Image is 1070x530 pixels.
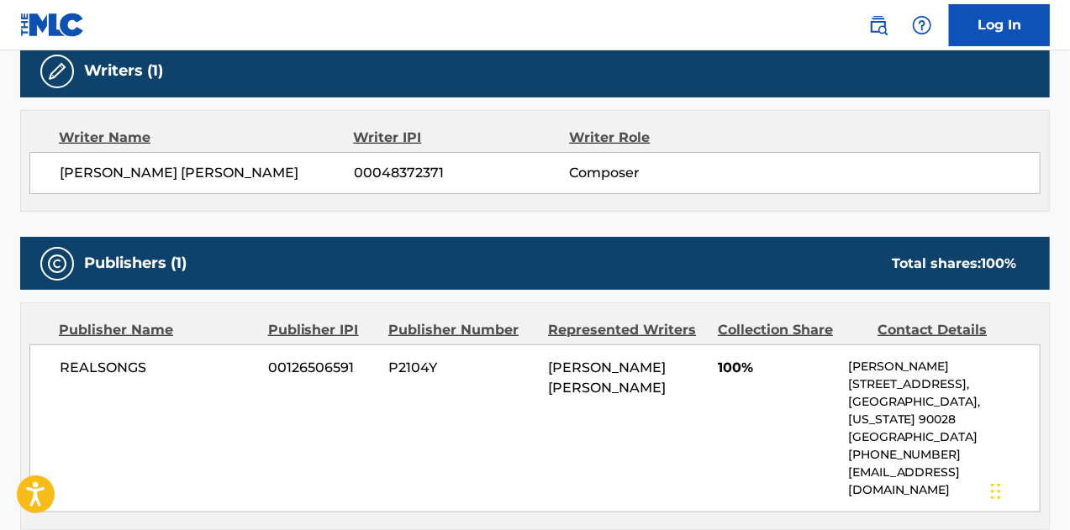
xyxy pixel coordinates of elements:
[47,254,67,274] img: Publishers
[848,446,1040,464] p: [PHONE_NUMBER]
[59,128,353,148] div: Writer Name
[569,128,766,148] div: Writer Role
[718,320,865,340] div: Collection Share
[848,393,1040,428] p: [GEOGRAPHIC_DATA], [US_STATE] 90028
[353,128,569,148] div: Writer IPI
[892,254,1016,274] div: Total shares:
[548,359,666,396] span: [PERSON_NAME] [PERSON_NAME]
[912,15,932,35] img: help
[47,61,67,81] img: Writers
[354,163,570,183] span: 00048372371
[981,255,1016,271] span: 100 %
[268,320,376,340] div: Publisher IPI
[84,61,163,81] h5: Writers (1)
[949,4,1050,46] a: Log In
[848,464,1040,499] p: [EMAIL_ADDRESS][DOMAIN_NAME]
[60,163,354,183] span: [PERSON_NAME] [PERSON_NAME]
[848,358,1040,375] p: [PERSON_NAME]
[268,358,376,378] span: 00126506591
[59,320,256,340] div: Publisher Name
[862,8,895,42] a: Public Search
[388,320,535,340] div: Publisher Number
[20,13,85,37] img: MLC Logo
[848,375,1040,393] p: [STREET_ADDRESS],
[905,8,939,42] div: Help
[718,358,835,378] span: 100%
[986,449,1070,530] iframe: Chat Widget
[991,466,1001,517] div: Drag
[388,358,535,378] span: P2104Y
[84,254,187,273] h5: Publishers (1)
[548,320,705,340] div: Represented Writers
[569,163,765,183] span: Composer
[868,15,888,35] img: search
[878,320,1025,340] div: Contact Details
[848,428,1040,446] p: [GEOGRAPHIC_DATA]
[60,358,256,378] span: REALSONGS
